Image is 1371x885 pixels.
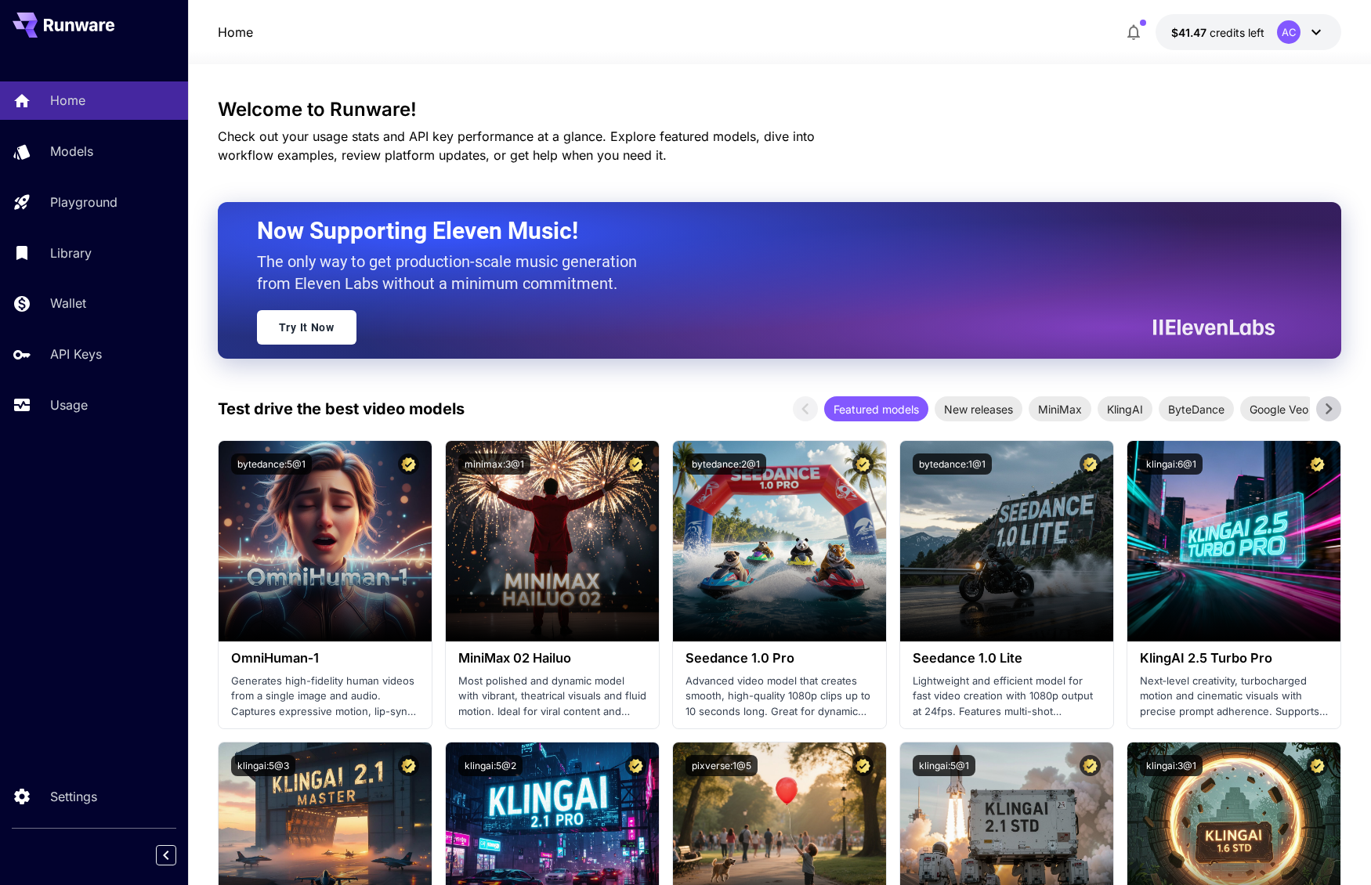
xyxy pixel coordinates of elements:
button: bytedance:2@1 [685,453,766,475]
img: alt [673,441,886,641]
button: Certified Model – Vetted for best performance and includes a commercial license. [1307,755,1328,776]
p: Most polished and dynamic model with vibrant, theatrical visuals and fluid motion. Ideal for vira... [458,674,646,720]
button: Certified Model – Vetted for best performance and includes a commercial license. [398,755,419,776]
p: Models [50,142,93,161]
button: bytedance:1@1 [913,453,992,475]
p: Generates high-fidelity human videos from a single image and audio. Captures expressive motion, l... [231,674,419,720]
p: Test drive the best video models [218,397,465,421]
img: alt [900,441,1113,641]
button: klingai:3@1 [1140,755,1203,776]
h3: Welcome to Runware! [218,99,1342,121]
button: Certified Model – Vetted for best performance and includes a commercial license. [852,453,874,475]
button: klingai:5@3 [231,755,295,776]
p: Advanced video model that creates smooth, high-quality 1080p clips up to 10 seconds long. Great f... [685,674,874,720]
span: Google Veo [1240,401,1318,417]
button: klingai:5@1 [913,755,975,776]
button: Certified Model – Vetted for best performance and includes a commercial license. [625,755,646,776]
h3: KlingAI 2.5 Turbo Pro [1140,651,1328,666]
p: Usage [50,396,88,414]
h2: Now Supporting Eleven Music! [257,216,1264,246]
div: MiniMax [1029,396,1091,421]
button: Certified Model – Vetted for best performance and includes a commercial license. [398,453,419,475]
nav: breadcrumb [218,23,253,42]
button: Certified Model – Vetted for best performance and includes a commercial license. [1080,453,1101,475]
span: $41.47 [1171,26,1210,39]
div: $41.47399 [1171,24,1264,41]
h3: MiniMax 02 Hailuo [458,651,646,666]
button: Collapse sidebar [156,845,176,865]
p: Settings [50,787,97,806]
div: Collapse sidebar [168,841,188,869]
a: Home [218,23,253,42]
button: bytedance:5@1 [231,453,312,475]
div: KlingAI [1098,396,1152,421]
p: Wallet [50,294,86,312]
button: pixverse:1@5 [685,755,758,776]
div: Google Veo [1240,396,1318,421]
p: Playground [50,193,118,211]
p: Lightweight and efficient model for fast video creation with 1080p output at 24fps. Features mult... [913,674,1101,720]
span: KlingAI [1098,401,1152,417]
span: Check out your usage stats and API key performance at a glance. Explore featured models, dive int... [218,128,815,163]
button: Certified Model – Vetted for best performance and includes a commercial license. [1080,755,1101,776]
a: Try It Now [257,310,356,345]
p: Next‑level creativity, turbocharged motion and cinematic visuals with precise prompt adherence. S... [1140,674,1328,720]
button: $41.47399AC [1156,14,1341,50]
p: Library [50,244,92,262]
div: New releases [935,396,1022,421]
span: Featured models [824,401,928,417]
button: Certified Model – Vetted for best performance and includes a commercial license. [852,755,874,776]
p: The only way to get production-scale music generation from Eleven Labs without a minimum commitment. [257,251,649,294]
p: API Keys [50,345,102,363]
span: credits left [1210,26,1264,39]
img: alt [446,441,659,641]
span: New releases [935,401,1022,417]
span: ByteDance [1159,401,1234,417]
button: minimax:3@1 [458,453,530,475]
span: MiniMax [1029,401,1091,417]
button: Certified Model – Vetted for best performance and includes a commercial license. [1307,453,1328,475]
h3: OmniHuman‑1 [231,651,419,666]
div: AC [1277,20,1300,44]
h3: Seedance 1.0 Lite [913,651,1101,666]
button: klingai:5@2 [458,755,523,776]
button: Certified Model – Vetted for best performance and includes a commercial license. [625,453,646,475]
p: Home [50,91,85,110]
div: Featured models [824,396,928,421]
button: klingai:6@1 [1140,453,1203,475]
div: ByteDance [1159,396,1234,421]
img: alt [1127,441,1340,641]
h3: Seedance 1.0 Pro [685,651,874,666]
img: alt [219,441,432,641]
